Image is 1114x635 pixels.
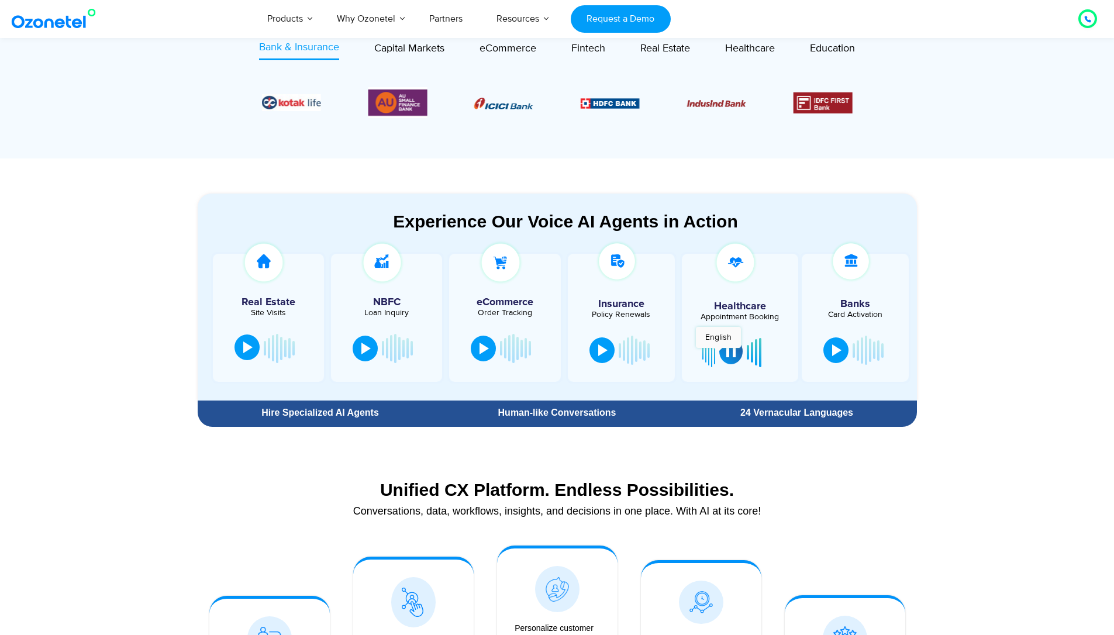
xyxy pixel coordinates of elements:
[581,96,640,110] div: 2 / 6
[204,479,911,500] div: Unified CX Platform. Endless Possibilities.
[571,40,605,60] a: Fintech
[374,40,444,60] a: Capital Markets
[374,42,444,55] span: Capital Markets
[687,100,746,107] img: Picture10.png
[443,408,671,417] div: Human-like Conversations
[581,98,640,108] img: Picture9.png
[209,211,922,232] div: Experience Our Voice AI Agents in Action
[725,40,775,60] a: Healthcare
[259,41,339,54] span: Bank & Insurance
[687,96,746,110] div: 3 / 6
[571,5,671,33] a: Request a Demo
[480,42,536,55] span: eCommerce
[682,408,910,417] div: 24 Vernacular Languages
[808,299,903,309] h5: Banks
[794,92,853,113] img: Picture12.png
[337,297,436,308] h5: NBFC
[794,92,853,113] div: 4 / 6
[368,87,427,118] img: Picture13.png
[337,309,436,317] div: Loan Inquiry
[725,42,775,55] span: Healthcare
[574,310,669,319] div: Policy Renewals
[261,94,320,111] div: 5 / 6
[474,98,533,109] img: Picture8.png
[204,506,911,516] div: Conversations, data, workflows, insights, and decisions in one place. With AI at its core!
[262,87,853,118] div: Image Carousel
[808,310,903,319] div: Card Activation
[474,96,533,110] div: 1 / 6
[480,40,536,60] a: eCommerce
[204,408,437,417] div: Hire Specialized AI Agents
[810,42,855,55] span: Education
[455,297,554,308] h5: eCommerce
[691,313,789,321] div: Appointment Booking
[571,42,605,55] span: Fintech
[574,299,669,309] h5: Insurance
[219,297,318,308] h5: Real Estate
[259,40,339,60] a: Bank & Insurance
[640,40,690,60] a: Real Estate
[810,40,855,60] a: Education
[455,309,554,317] div: Order Tracking
[640,42,690,55] span: Real Estate
[368,87,427,118] div: 6 / 6
[219,309,318,317] div: Site Visits
[261,94,320,111] img: Picture26.jpg
[691,301,789,312] h5: Healthcare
